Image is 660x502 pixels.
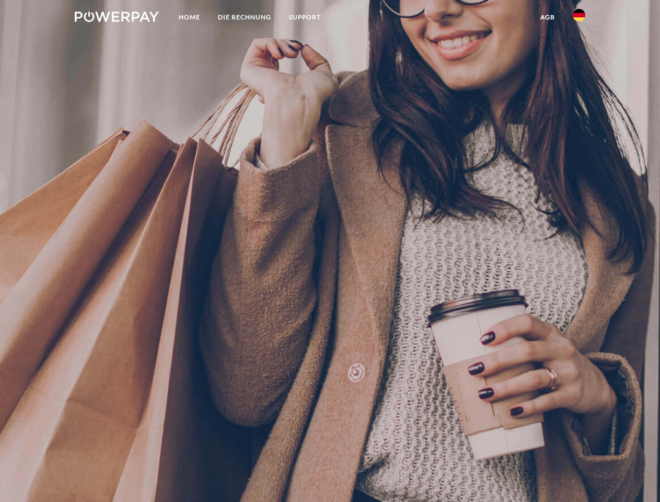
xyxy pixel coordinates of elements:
[531,8,564,27] a: agb
[573,9,585,21] img: de
[209,8,280,27] a: DIE RECHNUNG
[75,12,159,22] img: logo-powerpay-white.svg
[170,8,209,27] a: Home
[280,8,330,27] a: SUPPORT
